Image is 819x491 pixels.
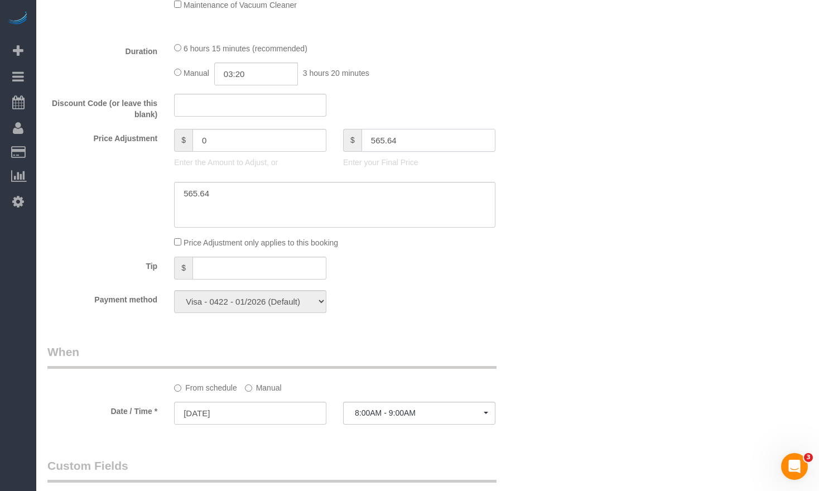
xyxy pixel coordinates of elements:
input: Manual [245,384,252,392]
p: Enter the Amount to Adjust, or [174,157,326,168]
input: final price [362,129,495,152]
button: 8:00AM - 9:00AM [343,402,495,425]
span: $ [174,129,192,152]
legend: Custom Fields [47,458,497,483]
p: Enter your Final Price [343,157,495,168]
iframe: Intercom live chat [781,453,808,480]
span: 6 hours 15 minutes (recommended) [184,44,307,53]
span: 8:00AM - 9:00AM [355,408,484,417]
label: Manual [245,378,282,393]
label: Discount Code (or leave this blank) [39,94,166,120]
label: Duration [39,42,166,57]
span: Maintenance of Vacuum Cleaner [184,1,297,9]
label: Date / Time * [39,402,166,417]
legend: When [47,344,497,369]
span: $ [174,257,192,280]
input: MM/DD/YYYY [174,402,326,425]
img: Automaid Logo [7,11,29,27]
label: Price Adjustment [39,129,166,144]
span: 3 hours 20 minutes [303,69,369,78]
span: 3 [804,453,813,462]
span: Manual [184,69,209,78]
span: $ [343,129,362,152]
input: From schedule [174,384,181,392]
label: Tip [39,257,166,272]
label: From schedule [174,378,237,393]
label: Payment method [39,290,166,305]
span: Price Adjustment only applies to this booking [184,238,338,247]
